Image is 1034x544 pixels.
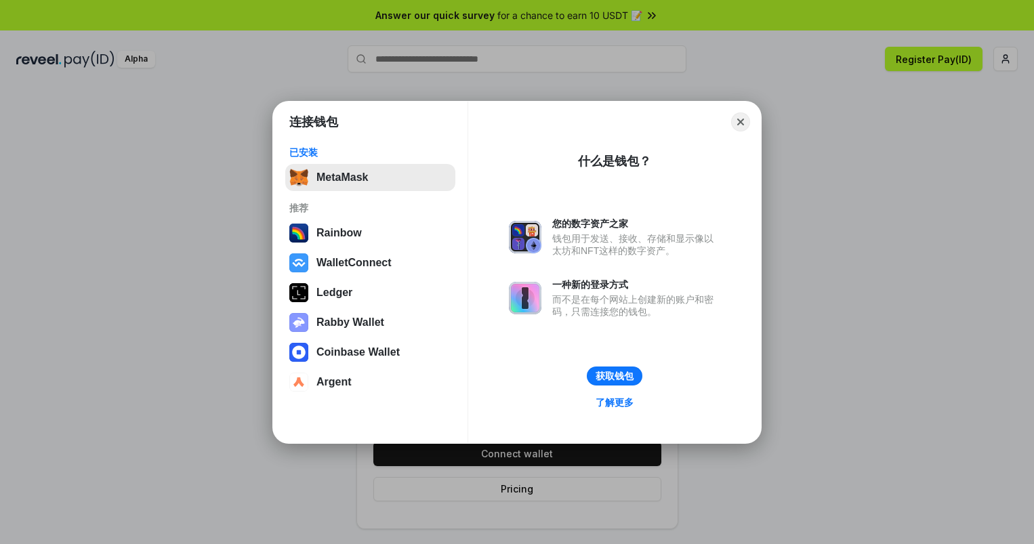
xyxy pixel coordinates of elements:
div: 一种新的登录方式 [552,278,720,291]
img: svg+xml,%3Csvg%20xmlns%3D%22http%3A%2F%2Fwww.w3.org%2F2000%2Fsvg%22%20fill%3D%22none%22%20viewBox... [509,282,541,314]
img: svg+xml,%3Csvg%20width%3D%2228%22%20height%3D%2228%22%20viewBox%3D%220%200%2028%2028%22%20fill%3D... [289,253,308,272]
button: Rabby Wallet [285,309,455,336]
div: 了解更多 [596,396,634,409]
div: 获取钱包 [596,370,634,382]
img: svg+xml,%3Csvg%20width%3D%22120%22%20height%3D%22120%22%20viewBox%3D%220%200%20120%20120%22%20fil... [289,224,308,243]
div: Rainbow [316,227,362,239]
div: Coinbase Wallet [316,346,400,358]
div: 您的数字资产之家 [552,217,720,230]
button: Argent [285,369,455,396]
img: svg+xml,%3Csvg%20fill%3D%22none%22%20height%3D%2233%22%20viewBox%3D%220%200%2035%2033%22%20width%... [289,168,308,187]
img: svg+xml,%3Csvg%20width%3D%2228%22%20height%3D%2228%22%20viewBox%3D%220%200%2028%2028%22%20fill%3D... [289,343,308,362]
div: Ledger [316,287,352,299]
div: 钱包用于发送、接收、存储和显示像以太坊和NFT这样的数字资产。 [552,232,720,257]
img: svg+xml,%3Csvg%20width%3D%2228%22%20height%3D%2228%22%20viewBox%3D%220%200%2028%2028%22%20fill%3D... [289,373,308,392]
button: Coinbase Wallet [285,339,455,366]
img: svg+xml,%3Csvg%20xmlns%3D%22http%3A%2F%2Fwww.w3.org%2F2000%2Fsvg%22%20fill%3D%22none%22%20viewBox... [289,313,308,332]
a: 了解更多 [587,394,642,411]
div: 已安装 [289,146,451,159]
div: WalletConnect [316,257,392,269]
button: WalletConnect [285,249,455,276]
img: svg+xml,%3Csvg%20xmlns%3D%22http%3A%2F%2Fwww.w3.org%2F2000%2Fsvg%22%20fill%3D%22none%22%20viewBox... [509,221,541,253]
button: MetaMask [285,164,455,191]
button: Close [731,112,750,131]
div: 推荐 [289,202,451,214]
div: Argent [316,376,352,388]
div: MetaMask [316,171,368,184]
button: Rainbow [285,219,455,247]
div: 什么是钱包？ [578,153,651,169]
button: Ledger [285,279,455,306]
h1: 连接钱包 [289,114,338,130]
div: 而不是在每个网站上创建新的账户和密码，只需连接您的钱包。 [552,293,720,318]
div: Rabby Wallet [316,316,384,329]
img: svg+xml,%3Csvg%20xmlns%3D%22http%3A%2F%2Fwww.w3.org%2F2000%2Fsvg%22%20width%3D%2228%22%20height%3... [289,283,308,302]
button: 获取钱包 [587,367,642,385]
